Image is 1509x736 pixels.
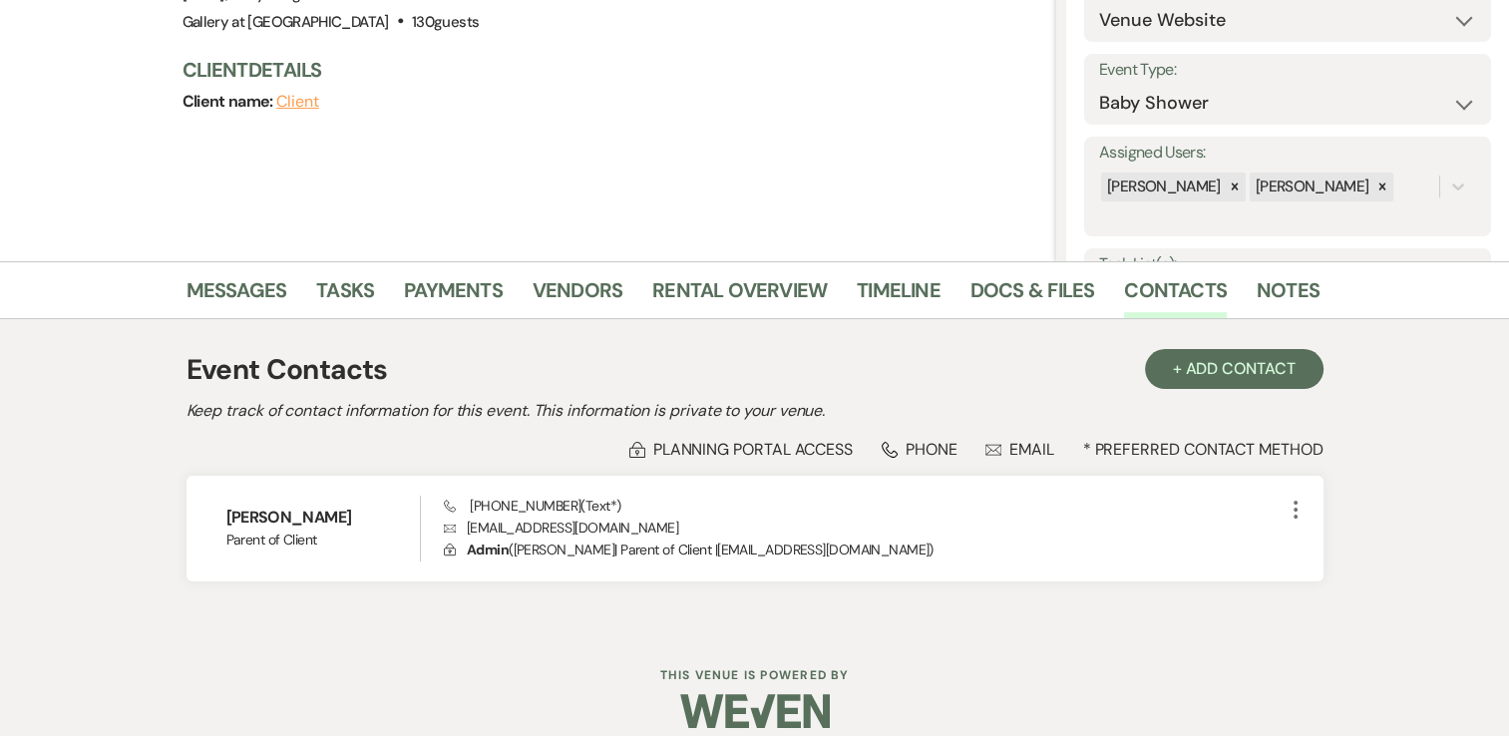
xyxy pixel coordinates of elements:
span: Gallery at [GEOGRAPHIC_DATA] [183,12,389,32]
div: [PERSON_NAME] [1101,173,1224,201]
a: Notes [1257,274,1320,318]
label: Assigned Users: [1099,139,1476,168]
label: Event Type: [1099,56,1476,85]
a: Vendors [533,274,622,318]
p: ( [PERSON_NAME] | Parent of Client | [EMAIL_ADDRESS][DOMAIN_NAME] ) [444,539,1283,560]
h1: Event Contacts [187,349,388,391]
div: * Preferred Contact Method [187,439,1323,460]
span: [PHONE_NUMBER] (Text*) [444,497,620,515]
h3: Client Details [183,56,1037,84]
a: Tasks [316,274,374,318]
a: Payments [404,274,503,318]
span: Parent of Client [226,530,421,551]
div: [PERSON_NAME] [1250,173,1372,201]
div: Phone [882,439,957,460]
a: Messages [187,274,287,318]
a: Rental Overview [652,274,827,318]
a: Contacts [1124,274,1227,318]
a: Timeline [857,274,941,318]
button: + Add Contact [1145,349,1323,389]
div: Planning Portal Access [629,439,853,460]
label: Task List(s): [1099,250,1476,279]
span: Client name: [183,91,277,112]
div: Email [985,439,1054,460]
span: Admin [467,541,509,558]
span: 130 guests [412,12,479,32]
p: [EMAIL_ADDRESS][DOMAIN_NAME] [444,517,1283,539]
h2: Keep track of contact information for this event. This information is private to your venue. [187,399,1323,423]
button: Client [276,94,319,110]
h6: [PERSON_NAME] [226,507,421,529]
a: Docs & Files [970,274,1094,318]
